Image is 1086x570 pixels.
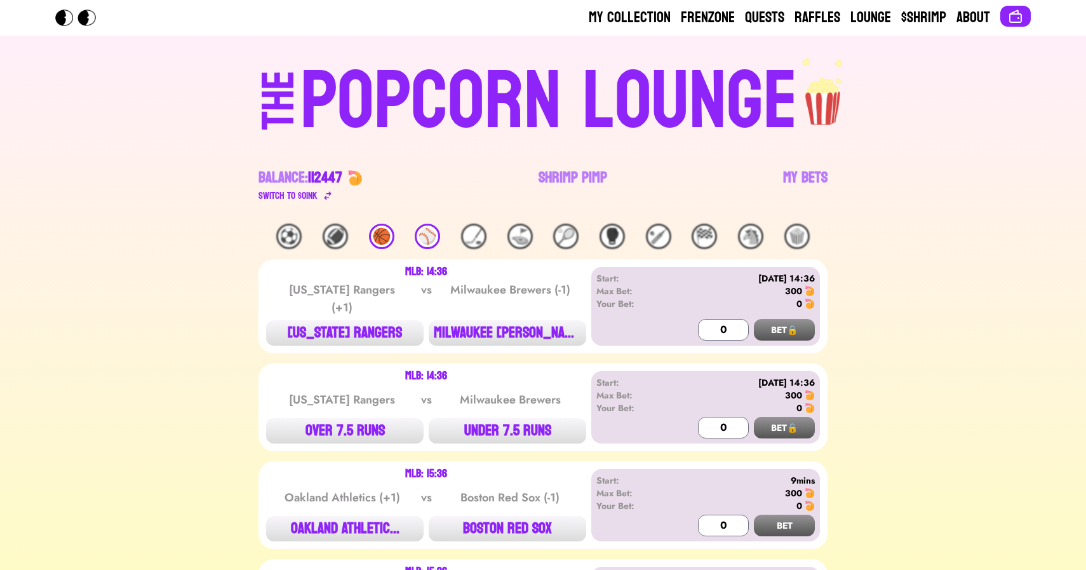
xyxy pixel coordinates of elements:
div: MLB: 14:36 [405,371,447,381]
img: 🍤 [347,170,363,186]
img: 🍤 [805,488,815,498]
a: Quests [745,8,784,28]
div: Boston Red Sox (-1) [446,489,574,506]
span: 112447 [308,164,342,191]
a: Raffles [794,8,840,28]
button: BET🔒 [754,417,815,438]
a: My Bets [783,168,828,203]
button: BET🔒 [754,319,815,341]
div: Max Bet: [596,389,669,402]
a: About [956,8,990,28]
div: [US_STATE] Rangers (+1) [278,281,406,316]
div: MLB: 14:36 [405,267,447,277]
div: 0 [796,499,802,512]
div: 🏈 [323,224,348,249]
div: ⚾️ [415,224,440,249]
img: 🍤 [805,299,815,309]
div: POPCORN LOUNGE [300,61,798,142]
div: Start: [596,376,669,389]
div: Milwaukee Brewers [446,391,574,409]
img: 🍤 [805,286,815,296]
a: Lounge [850,8,891,28]
div: 🏏 [646,224,671,249]
div: Your Bet: [596,297,669,310]
button: BET [754,515,815,536]
div: Switch to $ OINK [258,188,318,203]
div: 🏁 [692,224,717,249]
div: ⚽️ [276,224,302,249]
div: vs [419,281,434,316]
div: [DATE] 14:36 [669,376,815,389]
img: popcorn [798,56,850,127]
img: 🍤 [805,390,815,400]
div: ⛳️ [507,224,533,249]
a: Shrimp Pimp [539,168,607,203]
div: Your Bet: [596,402,669,414]
img: Connect wallet [1008,9,1023,24]
div: 🐴 [738,224,763,249]
div: [DATE] 14:36 [669,272,815,285]
div: 🥊 [600,224,625,249]
div: vs [419,391,434,409]
div: 9mins [669,474,815,487]
button: OVER 7.5 RUNS [266,418,424,444]
button: MILWAUKEE [PERSON_NAME]... [429,320,586,346]
button: UNDER 7.5 RUNS [429,418,586,444]
div: Start: [596,272,669,285]
div: 🏒 [461,224,486,249]
img: 🍤 [805,403,815,413]
div: 0 [796,297,802,310]
div: Balance: [258,168,342,188]
div: Oakland Athletics (+1) [278,489,406,506]
button: BOSTON RED SOX [429,516,586,541]
div: 🍿 [784,224,810,249]
div: Max Bet: [596,285,669,297]
button: OAKLAND ATHLETIC... [266,516,424,541]
div: Milwaukee Brewers (-1) [446,281,574,316]
a: Frenzone [681,8,735,28]
div: 300 [785,285,802,297]
div: vs [419,489,434,506]
img: Popcorn [55,10,106,26]
div: MLB: 15:36 [405,469,447,479]
div: Start: [596,474,669,487]
div: Your Bet: [596,499,669,512]
div: Max Bet: [596,487,669,499]
button: [US_STATE] RANGERS [266,320,424,346]
div: 🎾 [553,224,579,249]
a: My Collection [589,8,671,28]
img: 🍤 [805,501,815,511]
div: [US_STATE] Rangers [278,391,406,409]
div: 0 [796,402,802,414]
div: 🏀 [369,224,394,249]
a: $Shrimp [901,8,946,28]
div: 300 [785,487,802,499]
div: THE [256,71,302,155]
div: 300 [785,389,802,402]
a: THEPOPCORN LOUNGEpopcorn [152,56,934,142]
